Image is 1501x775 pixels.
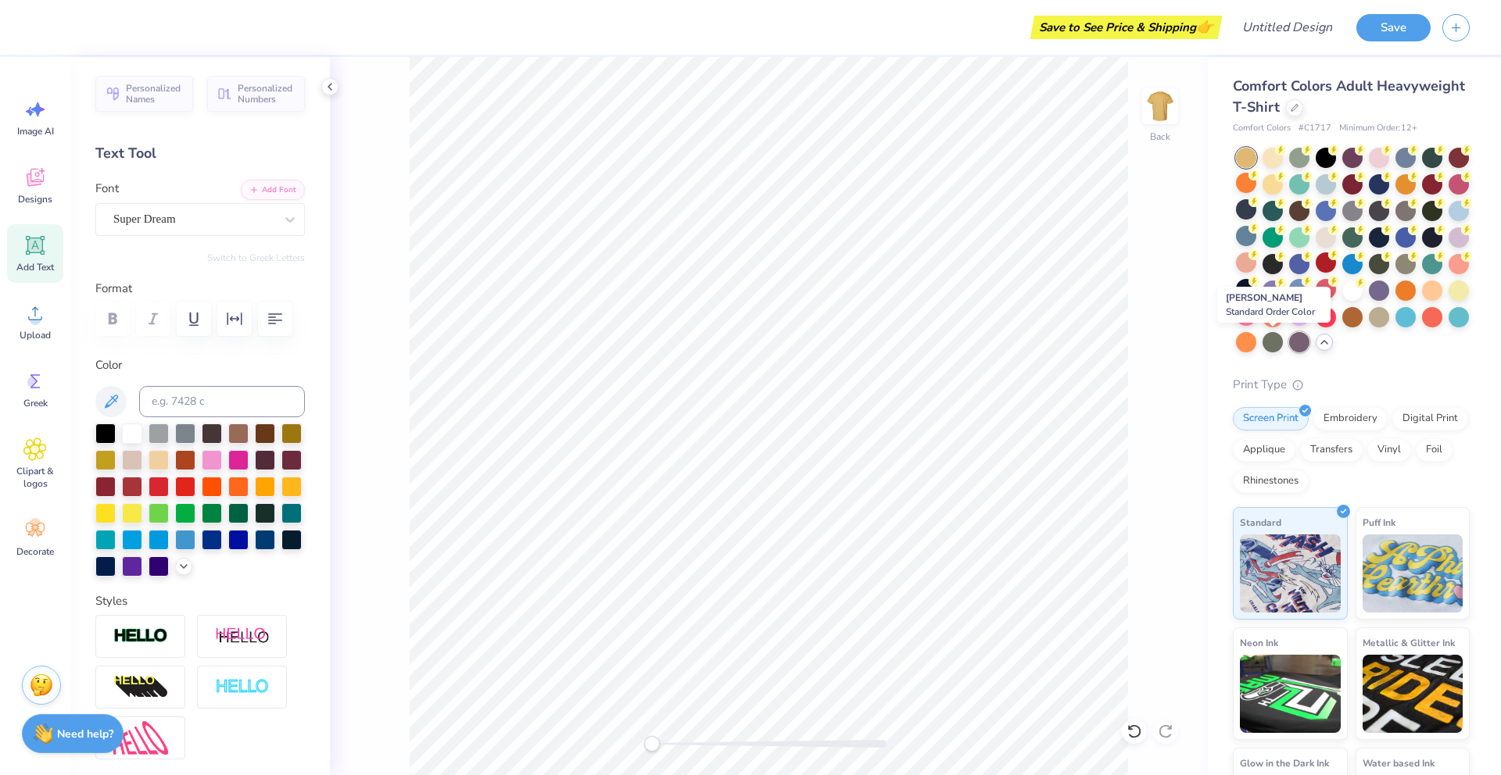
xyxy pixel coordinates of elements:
[1240,514,1281,530] span: Standard
[1240,755,1329,771] span: Glow in the Dark Ink
[1034,16,1218,39] div: Save to See Price & Shipping
[1196,17,1213,36] span: 👉
[95,143,305,164] div: Text Tool
[17,125,54,137] span: Image AI
[1363,514,1395,530] span: Puff Ink
[1240,655,1341,733] img: Neon Ink
[1150,130,1170,144] div: Back
[1363,634,1455,651] span: Metallic & Glitter Ink
[1363,534,1463,612] img: Puff Ink
[1233,77,1465,116] span: Comfort Colors Adult Heavyweight T-Shirt
[16,261,54,273] span: Add Text
[113,675,168,700] img: 3D Illusion
[1356,14,1431,41] button: Save
[1233,376,1470,394] div: Print Type
[1233,438,1295,462] div: Applique
[1363,655,1463,733] img: Metallic & Glitter Ink
[238,83,296,105] span: Personalized Numbers
[57,727,113,741] strong: Need help?
[1230,12,1345,43] input: Untitled Design
[1240,634,1278,651] span: Neon Ink
[139,386,305,417] input: e.g. 7428 c
[126,83,184,105] span: Personalized Names
[95,180,119,198] label: Font
[95,280,305,298] label: Format
[1367,438,1411,462] div: Vinyl
[1226,305,1315,318] span: Standard Order Color
[207,76,305,112] button: Personalized Numbers
[1299,122,1331,135] span: # C1717
[23,397,48,409] span: Greek
[113,627,168,645] img: Stroke
[1233,407,1309,430] div: Screen Print
[95,592,127,610] label: Styles
[113,721,168,755] img: Free Distort
[18,193,52,205] span: Designs
[1145,91,1176,122] img: Back
[95,356,305,374] label: Color
[1416,438,1453,462] div: Foil
[20,329,51,341] span: Upload
[1300,438,1363,462] div: Transfers
[1240,534,1341,612] img: Standard
[241,180,305,200] button: Add Font
[215,678,270,696] img: Negative Space
[215,627,270,646] img: Shadow
[1217,287,1331,323] div: [PERSON_NAME]
[1233,470,1309,493] div: Rhinestones
[207,252,305,264] button: Switch to Greek Letters
[1233,122,1291,135] span: Comfort Colors
[9,465,61,490] span: Clipart & logos
[95,76,193,112] button: Personalized Names
[644,736,660,752] div: Accessibility label
[1313,407,1388,430] div: Embroidery
[1363,755,1435,771] span: Water based Ink
[16,545,54,558] span: Decorate
[1339,122,1417,135] span: Minimum Order: 12 +
[1392,407,1468,430] div: Digital Print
